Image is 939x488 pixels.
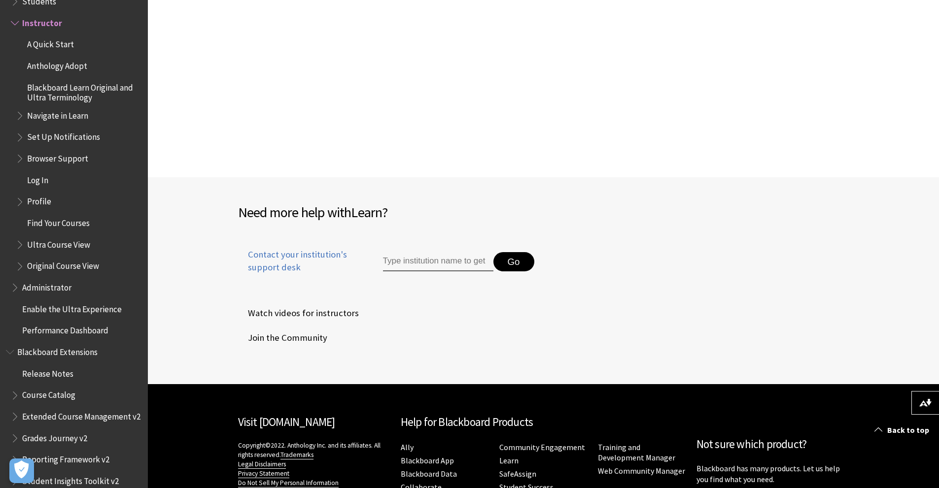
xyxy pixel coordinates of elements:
a: Learn [499,455,519,466]
a: Watch videos for instructors [238,306,361,321]
span: A Quick Start [27,36,74,50]
span: Navigate in Learn [27,107,88,121]
span: Original Course View [27,258,99,271]
a: Do Not Sell My Personal Information [238,479,339,488]
span: Ultra Course View [27,236,90,250]
span: Profile [27,194,51,207]
span: Course Catalog [22,387,75,400]
span: Instructor [22,15,62,28]
span: Log In [27,172,48,185]
a: Blackboard App [401,455,454,466]
span: Watch videos for instructors [238,306,359,321]
span: Learn [351,203,382,221]
a: Legal Disclaimers [238,460,286,469]
span: Administrator [22,279,71,293]
a: Trademarks [280,451,313,459]
a: Visit [DOMAIN_NAME] [238,415,335,429]
a: Blackboard Data [401,469,457,479]
h2: Help for Blackboard Products [401,414,687,431]
a: Training and Development Manager [598,442,675,463]
h2: Not sure which product? [696,436,849,453]
span: Blackboard Learn Original and Ultra Terminology [27,79,141,102]
span: Student Insights Toolkit v2 [22,473,119,486]
h2: Need more help with ? [238,202,544,223]
input: Type institution name to get support [383,252,493,272]
span: Find Your Courses [27,215,90,228]
span: Blackboard Extensions [17,344,98,357]
p: Copyright©2022. Anthology Inc. and its affiliates. All rights reserved. [238,441,391,488]
button: Open Preferences [9,458,34,483]
span: Release Notes [22,365,73,379]
span: Extended Course Management v2 [22,408,140,422]
span: Reporting Framework v2 [22,452,109,465]
span: Grades Journey v2 [22,430,87,443]
a: Join the Community [238,330,329,345]
a: Privacy Statement [238,469,289,478]
a: Community Engagement [499,442,585,453]
a: Ally [401,442,414,453]
button: Go [493,252,534,272]
span: Enable the Ultra Experience [22,301,122,314]
span: Browser Support [27,150,88,163]
span: Performance Dashboard [22,323,108,336]
span: Anthology Adopt [27,58,87,71]
a: Back to top [867,421,939,439]
span: Join the Community [238,330,327,345]
a: Web Community Manager [598,466,685,476]
a: Contact your institution's support desk [238,248,360,286]
a: SafeAssign [499,469,536,479]
p: Blackboard has many products. Let us help you find what you need. [696,463,849,485]
span: Contact your institution's support desk [238,248,360,274]
span: Set Up Notifications [27,129,100,142]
